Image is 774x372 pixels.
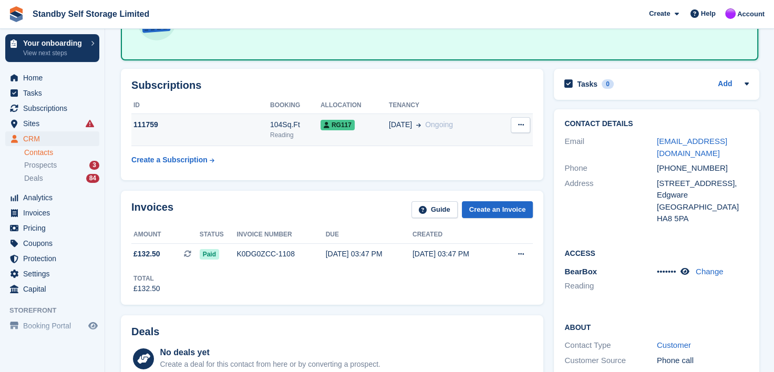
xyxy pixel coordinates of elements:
[737,9,765,19] span: Account
[23,101,86,116] span: Subscriptions
[5,86,99,100] a: menu
[23,318,86,333] span: Booking Portal
[389,119,412,130] span: [DATE]
[23,282,86,296] span: Capital
[24,173,99,184] a: Deals 84
[86,174,99,183] div: 84
[5,205,99,220] a: menu
[564,136,657,159] div: Email
[425,120,453,129] span: Ongoing
[5,34,99,62] a: Your onboarding View next steps
[133,274,160,283] div: Total
[23,205,86,220] span: Invoices
[89,161,99,170] div: 3
[564,355,657,367] div: Customer Source
[649,8,670,19] span: Create
[701,8,716,19] span: Help
[564,280,657,292] li: Reading
[657,201,749,213] div: [GEOGRAPHIC_DATA]
[564,247,749,258] h2: Access
[160,359,380,370] div: Create a deal for this contact from here or by converting a prospect.
[23,266,86,281] span: Settings
[23,236,86,251] span: Coupons
[236,249,325,260] div: K0DG0ZCC-1108
[24,148,99,158] a: Contacts
[200,226,237,243] th: Status
[389,97,496,114] th: Tenancy
[5,101,99,116] a: menu
[133,249,160,260] span: £132.50
[657,178,749,190] div: [STREET_ADDRESS],
[657,340,691,349] a: Customer
[564,120,749,128] h2: Contact Details
[657,267,676,276] span: •••••••
[131,226,200,243] th: Amount
[5,266,99,281] a: menu
[131,150,214,170] a: Create a Subscription
[160,346,380,359] div: No deals yet
[411,201,458,219] a: Guide
[23,251,86,266] span: Protection
[696,267,724,276] a: Change
[270,130,321,140] div: Reading
[321,97,389,114] th: Allocation
[131,79,533,91] h2: Subscriptions
[23,221,86,235] span: Pricing
[5,236,99,251] a: menu
[200,249,219,260] span: Paid
[326,249,412,260] div: [DATE] 03:47 PM
[577,79,597,89] h2: Tasks
[87,319,99,332] a: Preview store
[5,70,99,85] a: menu
[718,78,732,90] a: Add
[23,70,86,85] span: Home
[412,249,499,260] div: [DATE] 03:47 PM
[24,160,99,171] a: Prospects 3
[5,221,99,235] a: menu
[5,116,99,131] a: menu
[5,282,99,296] a: menu
[131,154,208,166] div: Create a Subscription
[23,116,86,131] span: Sites
[23,48,86,58] p: View next steps
[326,226,412,243] th: Due
[5,190,99,205] a: menu
[236,226,325,243] th: Invoice number
[657,355,749,367] div: Phone call
[23,86,86,100] span: Tasks
[5,131,99,146] a: menu
[412,226,499,243] th: Created
[321,120,355,130] span: RG117
[133,283,160,294] div: £132.50
[131,201,173,219] h2: Invoices
[564,178,657,225] div: Address
[657,189,749,201] div: Edgware
[9,305,105,316] span: Storefront
[131,326,159,338] h2: Deals
[86,119,94,128] i: Smart entry sync failures have occurred
[131,97,270,114] th: ID
[657,213,749,225] div: HA8 5PA
[725,8,736,19] img: Sue Ford
[564,267,597,276] span: BearBox
[564,162,657,174] div: Phone
[462,201,533,219] a: Create an Invoice
[657,162,749,174] div: [PHONE_NUMBER]
[564,339,657,352] div: Contact Type
[28,5,153,23] a: Standby Self Storage Limited
[270,97,321,114] th: Booking
[270,119,321,130] div: 104Sq.Ft
[24,173,43,183] span: Deals
[23,190,86,205] span: Analytics
[23,39,86,47] p: Your onboarding
[8,6,24,22] img: stora-icon-8386f47178a22dfd0bd8f6a31ec36ba5ce8667c1dd55bd0f319d3a0aa187defe.svg
[23,131,86,146] span: CRM
[5,251,99,266] a: menu
[5,318,99,333] a: menu
[564,322,749,332] h2: About
[657,137,727,158] a: [EMAIL_ADDRESS][DOMAIN_NAME]
[131,119,270,130] div: 111759
[602,79,614,89] div: 0
[24,160,57,170] span: Prospects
